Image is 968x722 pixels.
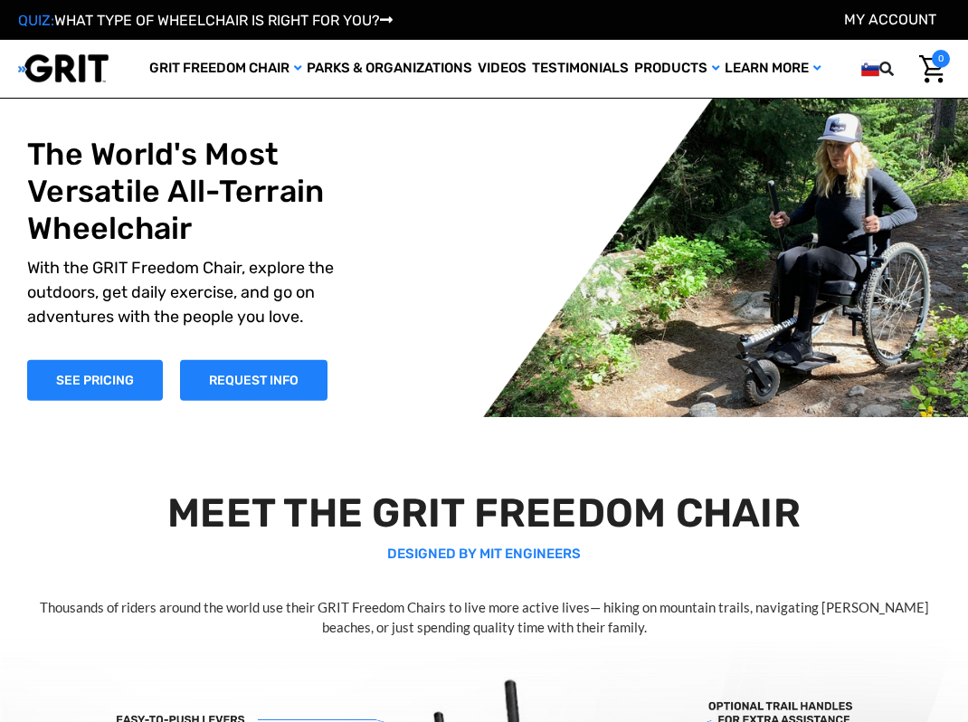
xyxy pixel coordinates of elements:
[24,489,944,537] h2: MEET THE GRIT FREEDOM CHAIR
[24,544,944,565] p: DESIGNED BY MIT ENGINEERS
[861,57,879,80] img: si.png
[722,40,823,98] a: Learn More
[18,12,54,29] span: QUIZ:
[304,40,475,98] a: Parks & Organizations
[18,12,393,29] a: QUIZ:WHAT TYPE OF WHEELCHAIR IS RIGHT FOR YOU?
[18,53,109,83] img: GRIT All-Terrain Wheelchair and Mobility Equipment
[529,40,631,98] a: Testimonials
[932,50,950,68] span: 0
[27,256,335,329] p: With the GRIT Freedom Chair, explore the outdoors, get daily exercise, and go on adventures with ...
[844,11,936,28] a: Account
[147,40,304,98] a: GRIT Freedom Chair
[475,40,529,98] a: Videos
[180,360,327,401] a: Slide number 1, Request Information
[915,50,950,88] a: Cart with 0 items
[27,360,163,401] a: Shop Now
[906,50,915,88] input: Search
[919,55,945,83] img: Cart
[27,137,335,247] h1: The World's Most Versatile All-Terrain Wheelchair
[24,597,944,638] p: Thousands of riders around the world use their GRIT Freedom Chairs to live more active lives— hik...
[631,40,722,98] a: Products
